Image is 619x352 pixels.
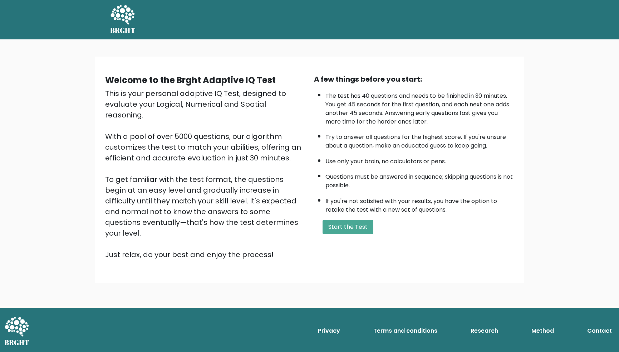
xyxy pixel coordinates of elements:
[370,324,440,338] a: Terms and conditions
[468,324,501,338] a: Research
[325,88,514,126] li: The test has 40 questions and needs to be finished in 30 minutes. You get 45 seconds for the firs...
[325,193,514,214] li: If you're not satisfied with your results, you have the option to retake the test with a new set ...
[529,324,557,338] a: Method
[584,324,615,338] a: Contact
[314,74,514,85] div: A few things before you start:
[323,220,373,234] button: Start the Test
[325,129,514,150] li: Try to answer all questions for the highest score. If you're unsure about a question, make an edu...
[325,154,514,166] li: Use only your brain, no calculators or pens.
[110,26,136,35] h5: BRGHT
[315,324,343,338] a: Privacy
[325,169,514,190] li: Questions must be answered in sequence; skipping questions is not possible.
[110,3,136,37] a: BRGHT
[105,74,276,86] b: Welcome to the Brght Adaptive IQ Test
[105,88,305,260] div: This is your personal adaptive IQ Test, designed to evaluate your Logical, Numerical and Spatial ...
